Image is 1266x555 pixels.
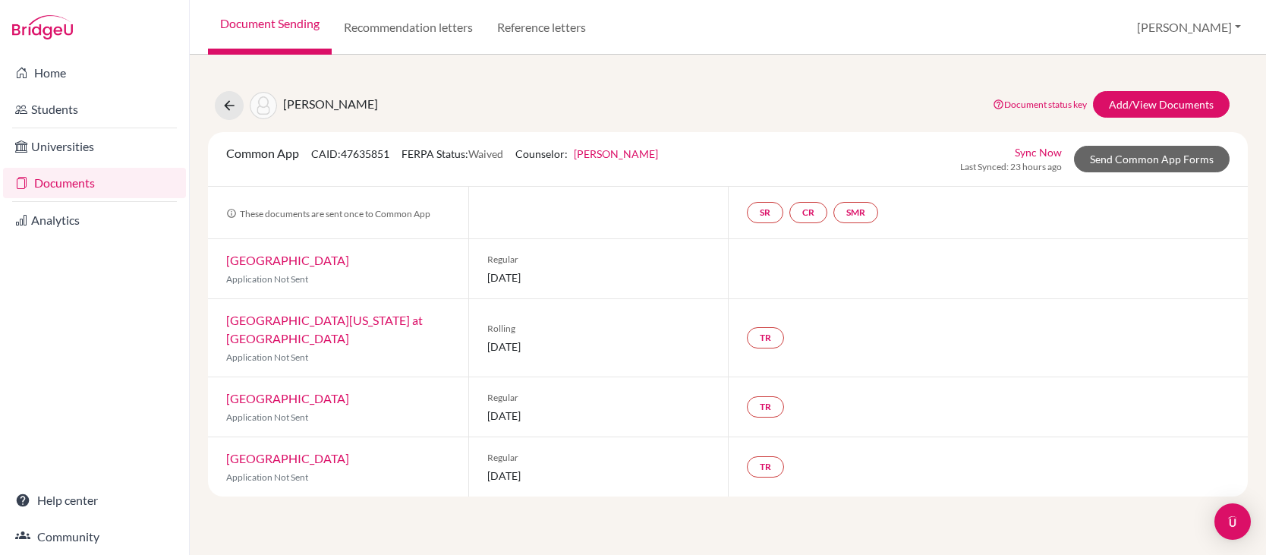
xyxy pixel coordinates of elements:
[574,147,658,160] a: [PERSON_NAME]
[1093,91,1230,118] a: Add/View Documents
[3,58,186,88] a: Home
[487,322,710,336] span: Rolling
[960,160,1062,174] span: Last Synced: 23 hours ago
[515,147,658,160] span: Counselor:
[226,313,423,345] a: [GEOGRAPHIC_DATA][US_STATE] at [GEOGRAPHIC_DATA]
[226,273,308,285] span: Application Not Sent
[789,202,827,223] a: CR
[487,391,710,405] span: Regular
[468,147,503,160] span: Waived
[226,352,308,363] span: Application Not Sent
[3,485,186,516] a: Help center
[283,96,378,111] span: [PERSON_NAME]
[311,147,389,160] span: CAID: 47635851
[226,471,308,483] span: Application Not Sent
[226,451,349,465] a: [GEOGRAPHIC_DATA]
[833,202,878,223] a: SMR
[3,94,186,125] a: Students
[1015,144,1062,160] a: Sync Now
[1214,503,1251,540] div: Open Intercom Messenger
[747,202,783,223] a: SR
[226,208,430,219] span: These documents are sent once to Common App
[487,253,710,266] span: Regular
[993,99,1087,110] a: Document status key
[487,468,710,484] span: [DATE]
[226,412,308,423] span: Application Not Sent
[226,253,349,267] a: [GEOGRAPHIC_DATA]
[747,327,784,348] a: TR
[1130,13,1248,42] button: [PERSON_NAME]
[487,339,710,355] span: [DATE]
[226,391,349,405] a: [GEOGRAPHIC_DATA]
[487,270,710,285] span: [DATE]
[747,396,784,418] a: TR
[3,168,186,198] a: Documents
[12,15,73,39] img: Bridge-U
[487,451,710,465] span: Regular
[226,146,299,160] span: Common App
[3,205,186,235] a: Analytics
[402,147,503,160] span: FERPA Status:
[1074,146,1230,172] a: Send Common App Forms
[3,131,186,162] a: Universities
[747,456,784,478] a: TR
[487,408,710,424] span: [DATE]
[3,522,186,552] a: Community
